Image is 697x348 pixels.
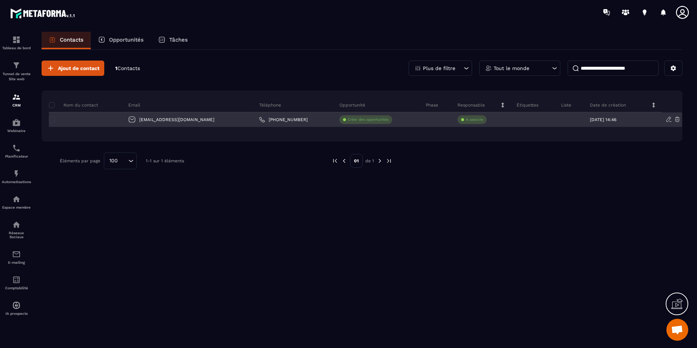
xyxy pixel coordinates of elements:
p: 01 [350,154,363,168]
img: automations [12,118,21,127]
p: Réseaux Sociaux [2,231,31,239]
span: 100 [107,157,120,165]
a: formationformationCRM [2,87,31,113]
a: social-networksocial-networkRéseaux Sociaux [2,215,31,244]
p: À associe [466,117,483,122]
img: next [377,158,383,164]
img: accountant [12,275,21,284]
img: automations [12,195,21,204]
p: IA prospects [2,312,31,316]
a: Contacts [42,32,91,49]
a: automationsautomationsWebinaire [2,113,31,138]
p: Automatisations [2,180,31,184]
a: Ouvrir le chat [666,319,688,341]
a: formationformationTunnel de vente Site web [2,55,31,87]
p: Webinaire [2,129,31,133]
a: [PHONE_NUMBER] [259,117,308,123]
img: social-network [12,220,21,229]
img: automations [12,169,21,178]
p: 1 [115,65,140,72]
p: CRM [2,103,31,107]
p: Comptabilité [2,286,31,290]
p: Tout le monde [494,66,529,71]
p: Tableau de bord [2,46,31,50]
a: automationsautomationsAutomatisations [2,164,31,189]
p: Tâches [169,36,188,43]
p: [DATE] 14:46 [590,117,616,122]
a: emailemailE-mailing [2,244,31,270]
input: Search for option [120,157,126,165]
p: de 1 [365,158,374,164]
p: Responsable [457,102,485,108]
p: Plus de filtre [423,66,455,71]
img: next [386,158,392,164]
img: formation [12,35,21,44]
button: Ajout de contact [42,61,104,76]
a: schedulerschedulerPlanificateur [2,138,31,164]
p: 1-1 sur 1 éléments [146,158,184,163]
span: Ajout de contact [58,65,100,72]
img: email [12,250,21,259]
p: Espace membre [2,205,31,209]
p: Créer des opportunités [348,117,389,122]
p: Phase [426,102,438,108]
p: Éléments par page [60,158,100,163]
p: Planificateur [2,154,31,158]
p: Contacts [60,36,83,43]
p: Date de création [590,102,626,108]
a: formationformationTableau de bord [2,30,31,55]
p: Nom du contact [49,102,98,108]
img: prev [341,158,347,164]
img: prev [332,158,338,164]
a: Opportunités [91,32,151,49]
p: E-mailing [2,260,31,264]
img: automations [12,301,21,310]
a: Tâches [151,32,195,49]
img: formation [12,61,21,70]
img: logo [10,7,76,20]
a: accountantaccountantComptabilité [2,270,31,295]
img: formation [12,93,21,101]
p: Étiquettes [517,102,538,108]
div: Search for option [104,152,137,169]
p: Email [128,102,140,108]
p: Liste [561,102,571,108]
p: Opportunité [339,102,365,108]
img: scheduler [12,144,21,152]
p: Opportunités [109,36,144,43]
p: Téléphone [259,102,281,108]
span: Contacts [117,65,140,71]
a: automationsautomationsEspace membre [2,189,31,215]
p: Tunnel de vente Site web [2,71,31,82]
